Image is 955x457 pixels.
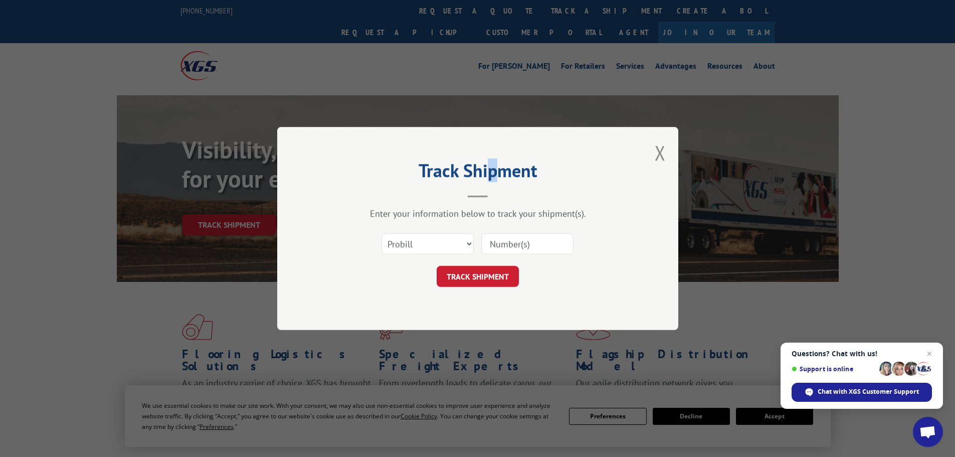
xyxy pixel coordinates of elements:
[327,164,628,183] h2: Track Shipment
[481,233,574,254] input: Number(s)
[818,387,919,396] span: Chat with XGS Customer Support
[792,350,932,358] span: Questions? Chat with us!
[913,417,943,447] div: Open chat
[923,348,935,360] span: Close chat
[792,383,932,402] div: Chat with XGS Customer Support
[655,139,666,166] button: Close modal
[437,266,519,287] button: TRACK SHIPMENT
[792,365,876,373] span: Support is online
[327,208,628,219] div: Enter your information below to track your shipment(s).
